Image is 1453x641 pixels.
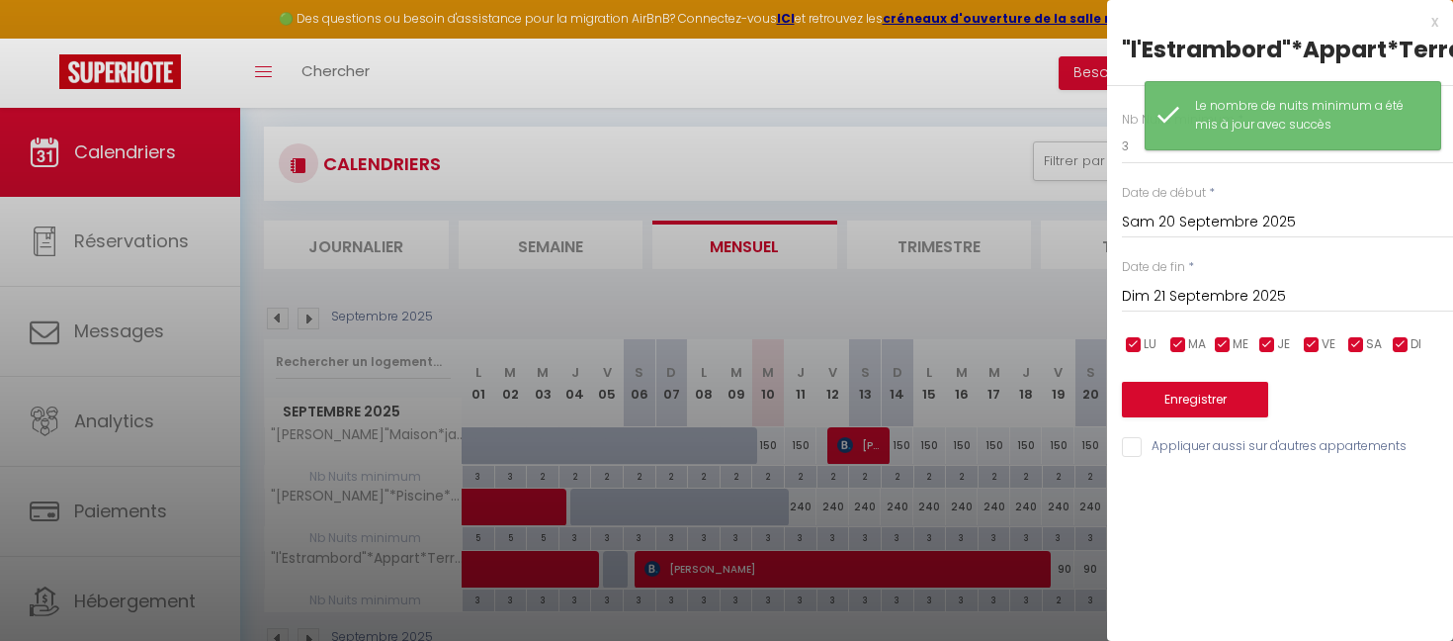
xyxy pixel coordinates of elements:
div: x [1107,10,1438,34]
div: Le nombre de nuits minimum a été mis à jour avec succès [1195,97,1420,135]
span: SA [1366,335,1382,354]
label: Date de fin [1122,258,1185,277]
span: LU [1144,335,1156,354]
button: Ouvrir le widget de chat LiveChat [16,8,75,67]
div: "l'Estrambord"*Appart*Terrasse*Camargue [1122,34,1438,65]
label: Nb Nuits minimum [1122,111,1235,130]
span: JE [1277,335,1290,354]
button: Enregistrer [1122,382,1268,417]
span: ME [1233,335,1248,354]
span: DI [1410,335,1421,354]
span: VE [1322,335,1335,354]
span: MA [1188,335,1206,354]
label: Date de début [1122,184,1206,203]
